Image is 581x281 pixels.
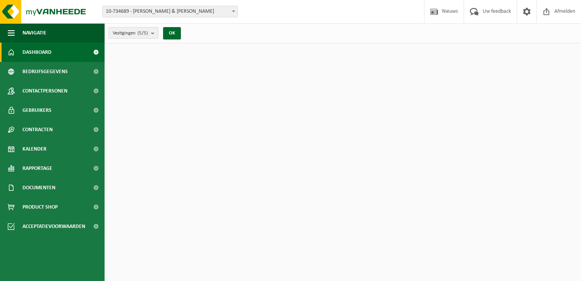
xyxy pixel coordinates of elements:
span: Dashboard [22,43,52,62]
span: Navigatie [22,23,46,43]
span: Gebruikers [22,101,52,120]
span: Kalender [22,139,46,159]
span: Contactpersonen [22,81,67,101]
span: Acceptatievoorwaarden [22,217,85,236]
span: 10-734689 - ROGER & ROGER - MOUSCRON [103,6,237,17]
span: Documenten [22,178,55,197]
button: OK [163,27,181,39]
count: (5/5) [138,31,148,36]
button: Vestigingen(5/5) [108,27,158,39]
span: Rapportage [22,159,52,178]
span: Vestigingen [113,27,148,39]
span: Bedrijfsgegevens [22,62,68,81]
span: Product Shop [22,197,58,217]
span: Contracten [22,120,53,139]
span: 10-734689 - ROGER & ROGER - MOUSCRON [102,6,238,17]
